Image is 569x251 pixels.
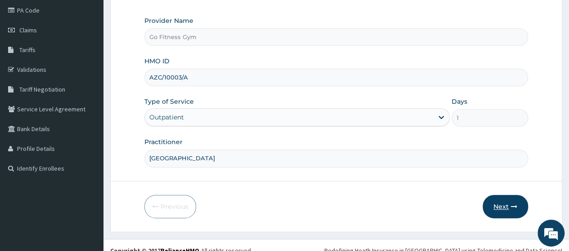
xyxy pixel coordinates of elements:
[19,85,65,93] span: Tariff Negotiation
[144,57,170,66] label: HMO ID
[144,150,528,167] input: Enter Name
[483,195,528,218] button: Next
[144,97,194,106] label: Type of Service
[47,50,151,62] div: Chat with us now
[19,46,36,54] span: Tariffs
[17,45,36,67] img: d_794563401_company_1708531726252_794563401
[52,71,124,162] span: We're online!
[144,69,528,86] input: Enter HMO ID
[452,97,467,106] label: Days
[144,137,183,146] label: Practitioner
[19,26,37,34] span: Claims
[144,16,193,25] label: Provider Name
[148,4,169,26] div: Minimize live chat window
[4,161,171,192] textarea: Type your message and hit 'Enter'
[144,195,196,218] button: Previous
